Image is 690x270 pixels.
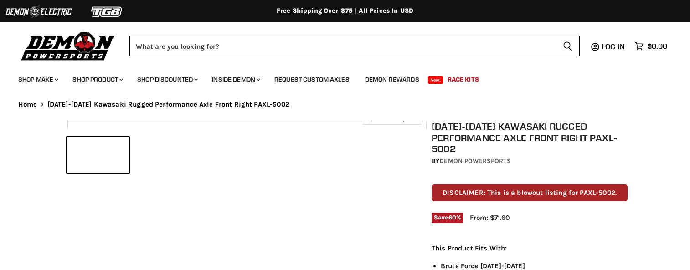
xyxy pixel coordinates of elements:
[268,70,356,89] a: Request Custom Axles
[432,184,628,201] p: DISCLAIMER: This is a blowout listing for PAXL-5002.
[5,3,73,20] img: Demon Electric Logo 2
[205,70,266,89] a: Inside Demon
[556,36,580,56] button: Search
[647,42,667,51] span: $0.00
[129,36,556,56] input: Search
[358,70,426,89] a: Demon Rewards
[47,101,289,108] span: [DATE]-[DATE] Kawasaki Rugged Performance Axle Front Right PAXL-5002
[602,42,625,51] span: Log in
[67,137,129,173] button: 2008-2011 Kawasaki Rugged Performance Axle Front Right PAXL-5002 thumbnail
[11,70,64,89] a: Shop Make
[11,66,665,89] ul: Main menu
[448,214,456,221] span: 60
[441,70,486,89] a: Race Kits
[73,3,141,20] img: TGB Logo 2
[470,214,510,222] span: From: $71.60
[432,156,628,166] div: by
[129,36,580,56] form: Product
[432,121,628,154] h1: [DATE]-[DATE] Kawasaki Rugged Performance Axle Front Right PAXL-5002
[432,213,463,223] span: Save %
[597,42,630,51] a: Log in
[439,157,510,165] a: Demon Powersports
[66,70,129,89] a: Shop Product
[366,115,417,122] span: Click to expand
[130,70,203,89] a: Shop Discounted
[432,243,628,254] p: This Product Fits With:
[428,76,443,84] span: New!
[630,40,672,53] a: $0.00
[18,30,118,62] img: Demon Powersports
[18,101,37,108] a: Home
